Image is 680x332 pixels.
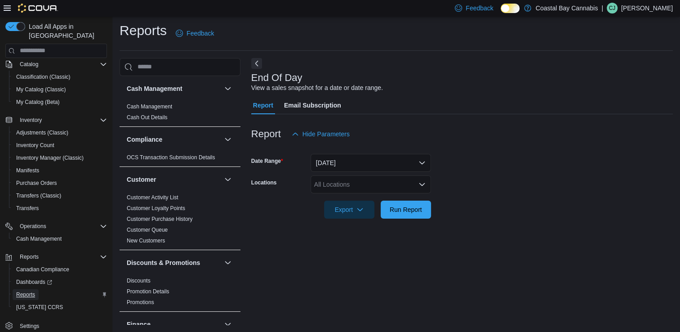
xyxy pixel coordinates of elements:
button: Customer [127,175,221,184]
a: Customer Activity List [127,194,178,201]
span: Dashboards [13,277,107,287]
span: Inventory [16,115,107,126]
button: Purchase Orders [9,177,111,189]
h3: Customer [127,175,156,184]
button: Open list of options [418,181,426,188]
button: Inventory Manager (Classic) [9,152,111,164]
a: OCS Transaction Submission Details [127,154,215,161]
button: Reports [2,251,111,263]
span: Cash Management [13,233,107,244]
span: Transfers (Classic) [16,192,61,199]
label: Date Range [251,157,283,165]
a: Cash Management [13,233,65,244]
span: Adjustments (Classic) [16,129,68,136]
button: Discounts & Promotions [222,257,233,268]
span: Settings [20,323,39,330]
button: Next [251,58,262,69]
button: Canadian Compliance [9,263,111,276]
button: Compliance [127,135,221,144]
span: Reports [16,251,107,262]
button: Finance [127,320,221,329]
a: My Catalog (Beta) [13,97,63,108]
a: Classification (Classic) [13,72,74,82]
a: New Customers [127,238,165,244]
span: Reports [16,291,35,298]
button: Reports [9,288,111,301]
h3: Compliance [127,135,162,144]
p: | [601,3,603,13]
span: Adjustments (Classic) [13,127,107,138]
a: Reports [13,289,39,300]
span: Cash Out Details [127,114,168,121]
a: Promotion Details [127,288,169,295]
button: Export [324,201,374,219]
span: Inventory Count [16,142,54,149]
span: Feedback [187,29,214,38]
button: Catalog [2,58,111,71]
button: Cash Management [222,83,233,94]
button: Cash Management [9,233,111,245]
button: Manifests [9,164,111,177]
a: Transfers [13,203,42,214]
div: Cash Management [120,101,240,126]
span: Canadian Compliance [13,264,107,275]
span: Inventory [20,117,42,124]
span: Washington CCRS [13,302,107,313]
button: Reports [16,251,42,262]
button: Catalog [16,59,42,70]
button: Operations [16,221,50,232]
p: [PERSON_NAME] [621,3,673,13]
a: Adjustments (Classic) [13,127,72,138]
a: Customer Purchase History [127,216,193,222]
span: Promotion Details [127,288,169,295]
span: Settings [16,320,107,331]
button: Inventory [2,114,111,126]
span: My Catalog (Beta) [16,99,60,106]
a: Transfers (Classic) [13,190,65,201]
a: Discounts [127,278,151,284]
h1: Reports [120,22,167,40]
span: Manifests [16,167,39,174]
input: Dark Mode [501,4,520,13]
div: Cleo Jones [607,3,618,13]
span: Customer Loyalty Points [127,205,185,212]
span: Transfers (Classic) [13,190,107,201]
span: CJ [609,3,616,13]
a: Customer Loyalty Points [127,205,185,211]
button: Operations [2,220,111,233]
span: Report [253,96,273,114]
div: Compliance [120,152,240,166]
a: Promotions [127,299,154,305]
a: Dashboards [9,276,111,288]
span: Operations [20,223,46,230]
h3: Discounts & Promotions [127,258,200,267]
span: Customer Purchase History [127,215,193,223]
button: Transfers [9,202,111,215]
span: Cash Management [127,103,172,110]
button: Settings [2,319,111,332]
p: Coastal Bay Cannabis [536,3,598,13]
span: Manifests [13,165,107,176]
button: [US_STATE] CCRS [9,301,111,314]
a: Inventory Count [13,140,58,151]
button: Classification (Classic) [9,71,111,83]
h3: End Of Day [251,72,302,83]
span: Export [329,201,369,219]
span: Catalog [20,61,38,68]
span: Inventory Count [13,140,107,151]
a: Settings [16,321,43,332]
button: Hide Parameters [288,125,353,143]
button: Finance [222,319,233,330]
h3: Cash Management [127,84,182,93]
span: Inventory Manager (Classic) [16,154,84,162]
span: Purchase Orders [16,179,57,187]
a: Feedback [172,24,218,42]
span: Catalog [16,59,107,70]
button: My Catalog (Classic) [9,83,111,96]
button: Inventory Count [9,139,111,152]
span: OCS Transaction Submission Details [127,154,215,161]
